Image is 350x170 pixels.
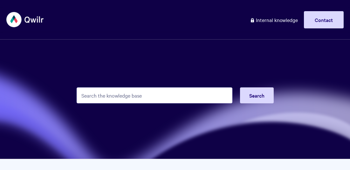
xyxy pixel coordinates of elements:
button: Search [240,87,274,103]
input: Search the knowledge base [77,87,232,103]
a: Internal knowledge [245,11,303,28]
span: Search [249,92,264,99]
a: Contact [304,11,344,28]
img: Qwilr Help Center [6,8,44,32]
